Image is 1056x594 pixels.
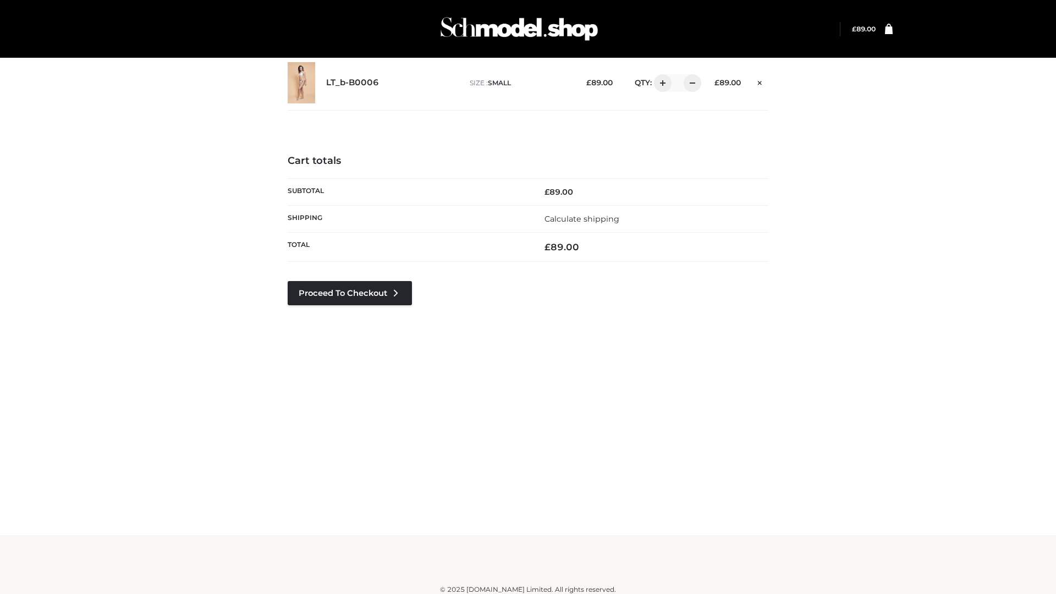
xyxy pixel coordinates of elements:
bdi: 89.00 [544,187,573,197]
span: £ [586,78,591,87]
bdi: 89.00 [852,25,876,33]
th: Total [288,233,528,262]
span: £ [714,78,719,87]
bdi: 89.00 [714,78,741,87]
h4: Cart totals [288,155,768,167]
bdi: 89.00 [586,78,613,87]
a: Remove this item [752,74,768,89]
a: LT_b-B0006 [326,78,379,88]
img: Schmodel Admin 964 [437,7,602,51]
span: £ [852,25,856,33]
span: £ [544,241,551,252]
div: QTY: [624,74,697,92]
a: Calculate shipping [544,214,619,224]
a: £89.00 [852,25,876,33]
th: Subtotal [288,178,528,205]
a: Proceed to Checkout [288,281,412,305]
th: Shipping [288,205,528,232]
span: SMALL [488,79,511,87]
p: size : [470,78,569,88]
bdi: 89.00 [544,241,579,252]
span: £ [544,187,549,197]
